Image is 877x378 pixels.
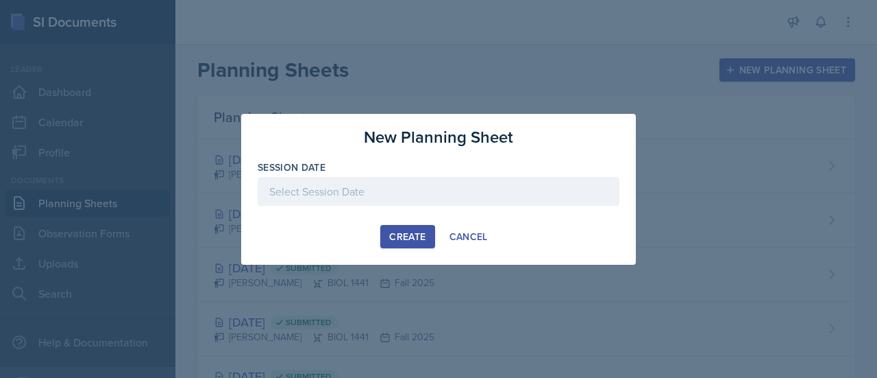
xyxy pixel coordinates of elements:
[389,231,425,242] div: Create
[449,231,488,242] div: Cancel
[364,125,513,150] h3: New Planning Sheet
[441,225,497,248] button: Cancel
[258,161,325,174] label: Session Date
[380,225,434,248] button: Create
